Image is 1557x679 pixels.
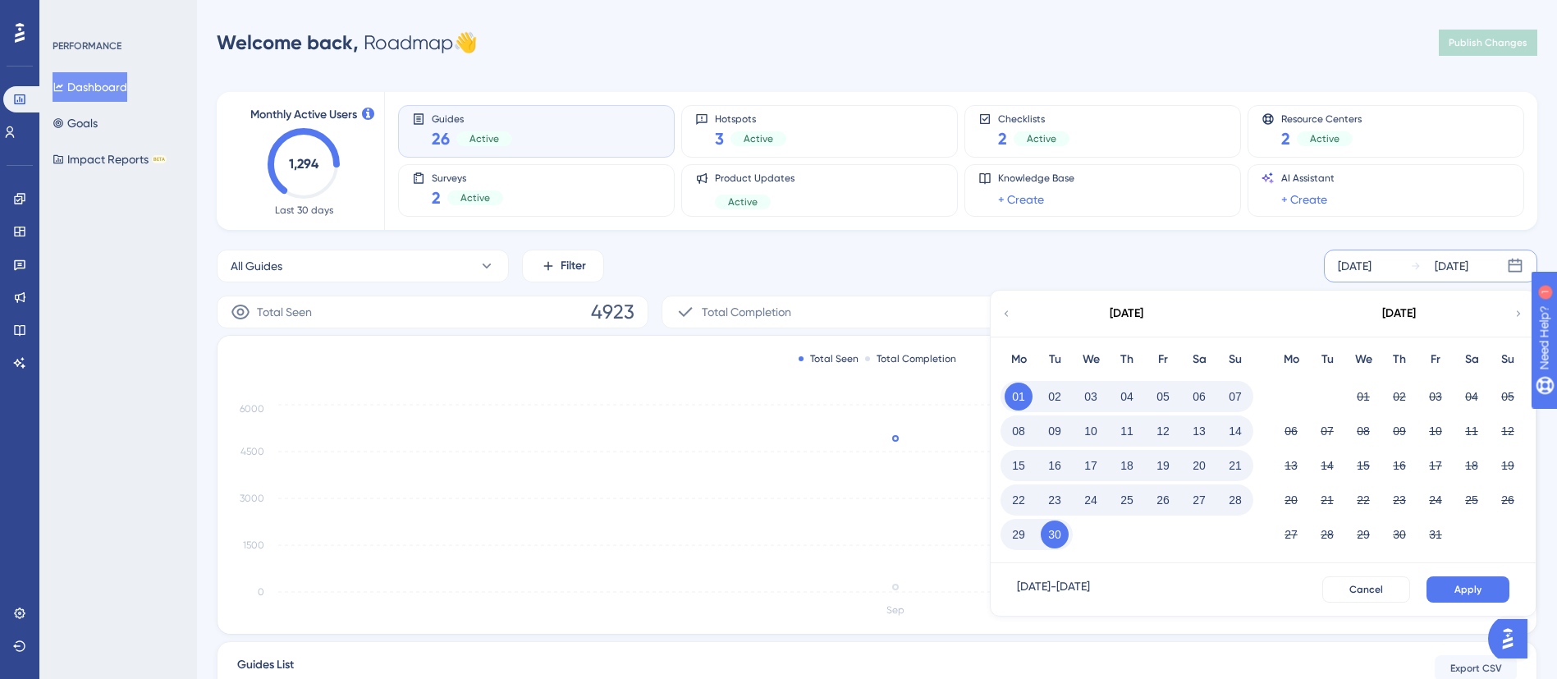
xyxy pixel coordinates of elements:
span: Total Completion [702,302,791,322]
span: 2 [1281,127,1290,150]
button: All Guides [217,250,509,282]
button: Dashboard [53,72,127,102]
button: 16 [1041,452,1069,479]
div: PERFORMANCE [53,39,121,53]
button: 14 [1221,417,1249,445]
button: 21 [1313,486,1341,514]
button: 02 [1385,383,1413,411]
div: Mo [1001,350,1037,369]
div: [DATE] [1435,256,1468,276]
div: 1 [114,8,119,21]
button: 11 [1458,417,1486,445]
span: Resource Centers [1281,112,1362,124]
button: 05 [1149,383,1177,411]
button: 26 [1149,486,1177,514]
tspan: 4500 [240,446,264,457]
button: Cancel [1322,576,1410,603]
div: Tu [1309,350,1345,369]
div: [DATE] [1110,304,1143,323]
button: 12 [1494,417,1522,445]
button: 03 [1077,383,1105,411]
div: [DATE] [1338,256,1372,276]
div: [DATE] - [DATE] [1017,576,1090,603]
span: Cancel [1349,583,1383,596]
div: Total Completion [865,352,956,365]
div: Th [1109,350,1145,369]
button: 08 [1349,417,1377,445]
button: 04 [1113,383,1141,411]
div: We [1073,350,1109,369]
button: 29 [1349,521,1377,548]
span: Active [460,191,490,204]
button: 01 [1349,383,1377,411]
iframe: UserGuiding AI Assistant Launcher [1488,614,1537,663]
button: 05 [1494,383,1522,411]
span: Hotspots [715,112,786,124]
span: Active [728,195,758,209]
span: Welcome back, [217,30,359,54]
button: 02 [1041,383,1069,411]
button: 20 [1185,452,1213,479]
button: Impact ReportsBETA [53,145,167,174]
button: 06 [1185,383,1213,411]
button: 17 [1422,452,1449,479]
div: We [1345,350,1381,369]
div: Roadmap 👋 [217,30,478,56]
button: 19 [1494,452,1522,479]
div: Fr [1417,350,1454,369]
button: Goals [53,108,98,138]
button: 10 [1077,417,1105,445]
div: Sa [1454,350,1490,369]
button: 23 [1385,486,1413,514]
span: 26 [432,127,450,150]
button: 25 [1458,486,1486,514]
div: Sa [1181,350,1217,369]
button: Filter [522,250,604,282]
span: Apply [1454,583,1481,596]
button: 29 [1005,521,1033,548]
button: 22 [1005,486,1033,514]
div: Tu [1037,350,1073,369]
button: 22 [1349,486,1377,514]
div: Fr [1145,350,1181,369]
text: 1,294 [289,156,319,172]
div: Su [1490,350,1526,369]
span: Publish Changes [1449,36,1527,49]
span: Active [1310,132,1339,145]
button: 27 [1185,486,1213,514]
button: 07 [1313,417,1341,445]
span: Export CSV [1450,662,1502,675]
button: 04 [1458,383,1486,411]
button: 21 [1221,452,1249,479]
span: Active [469,132,499,145]
span: 2 [432,186,441,209]
div: [DATE] [1382,304,1416,323]
button: 17 [1077,452,1105,479]
a: + Create [1281,190,1327,209]
span: Total Seen [257,302,312,322]
button: 15 [1005,452,1033,479]
span: 3 [715,127,724,150]
button: 28 [1221,486,1249,514]
span: 4923 [591,299,634,325]
div: Mo [1273,350,1309,369]
span: Knowledge Base [998,172,1074,185]
tspan: Sep [886,604,904,616]
span: Active [744,132,773,145]
button: 16 [1385,452,1413,479]
button: 18 [1458,452,1486,479]
button: 06 [1277,417,1305,445]
button: 11 [1113,417,1141,445]
button: 26 [1494,486,1522,514]
button: 10 [1422,417,1449,445]
div: Su [1217,350,1253,369]
button: 08 [1005,417,1033,445]
button: 03 [1422,383,1449,411]
button: 12 [1149,417,1177,445]
div: BETA [152,155,167,163]
span: Filter [561,256,586,276]
a: + Create [998,190,1044,209]
span: Product Updates [715,172,795,185]
span: Monthly Active Users [250,105,357,125]
button: 23 [1041,486,1069,514]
